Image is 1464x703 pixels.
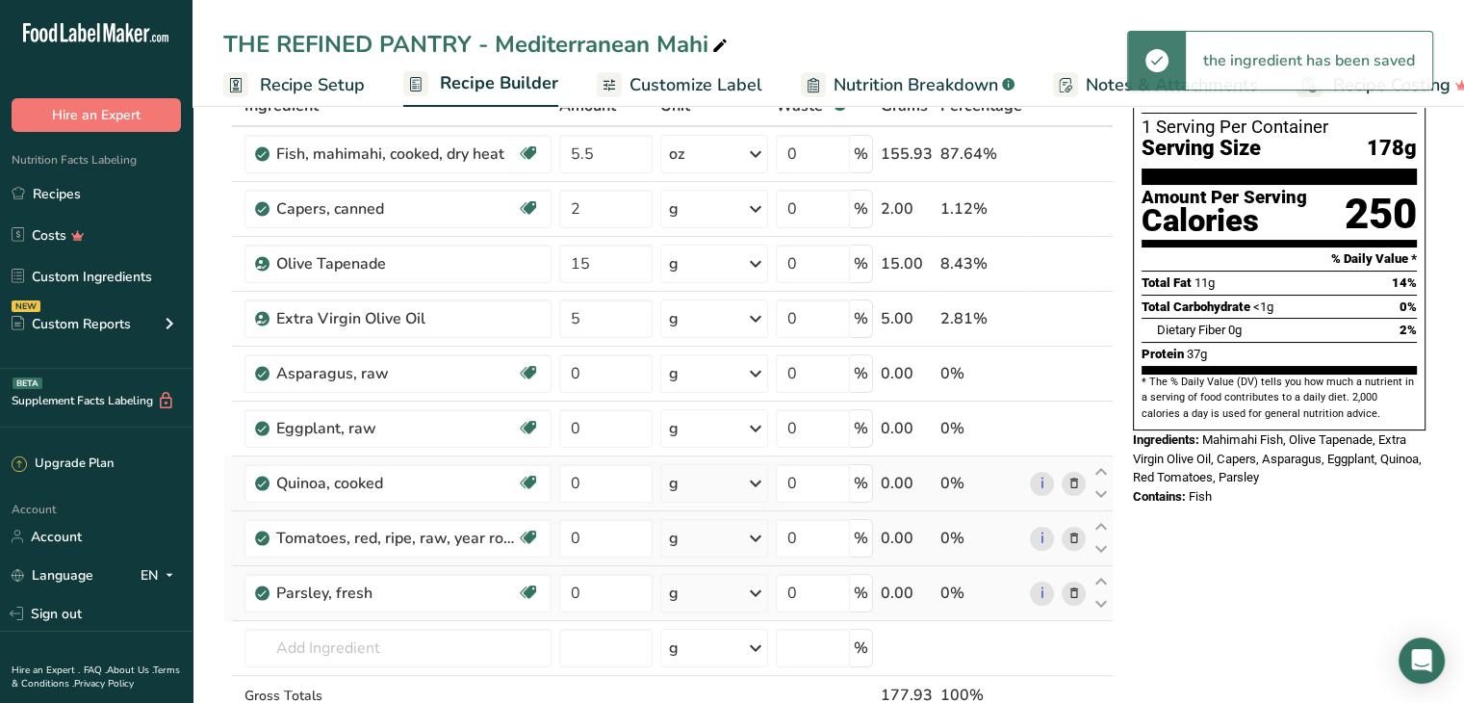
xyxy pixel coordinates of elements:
div: oz [669,143,684,166]
div: EN [141,563,181,586]
section: * The % Daily Value (DV) tells you how much a nutrient in a serving of food contributes to a dail... [1142,375,1417,422]
div: Upgrade Plan [12,455,114,474]
span: Fish [1189,489,1212,504]
div: Tomatoes, red, ripe, raw, year round average [276,527,517,550]
div: 8.43% [940,252,1022,275]
a: FAQ . [84,664,107,677]
div: Asparagus, raw [276,362,517,385]
div: 0% [940,472,1022,495]
input: Add Ingredient [244,629,552,667]
div: 0.00 [881,472,933,495]
a: Recipe Setup [223,64,365,107]
div: Quinoa, cooked [276,472,517,495]
a: Hire an Expert . [12,664,80,677]
div: 250 [1345,189,1417,240]
a: i [1030,582,1054,606]
div: g [669,362,679,385]
div: Eggplant, raw [276,417,517,440]
div: the ingredient has been saved [1186,32,1432,90]
div: BETA [13,378,42,389]
div: Olive Tapenade [276,252,517,275]
span: Protein [1142,347,1184,361]
div: g [669,307,679,330]
div: 0% [940,417,1022,440]
span: Nutrition Breakdown [834,72,998,98]
span: 0g [1228,323,1242,337]
span: 2% [1400,323,1417,337]
a: i [1030,472,1054,496]
div: g [669,582,679,605]
div: 5.00 [881,307,933,330]
div: g [669,252,679,275]
span: Recipe Setup [260,72,365,98]
div: 0% [940,582,1022,605]
a: Customize Label [597,64,762,107]
span: Serving Size [1142,137,1261,161]
div: 15.00 [881,252,933,275]
div: Capers, canned [276,197,517,221]
div: Custom Reports [12,314,131,334]
span: 14% [1392,275,1417,290]
a: Terms & Conditions . [12,664,180,690]
span: <1g [1253,299,1273,314]
section: % Daily Value * [1142,247,1417,271]
div: NEW [12,300,40,312]
div: Calories [1142,207,1307,235]
span: Total Fat [1142,275,1192,290]
div: Extra Virgin Olive Oil [276,307,517,330]
div: g [669,472,679,495]
a: Recipe Builder [403,62,558,108]
span: Customize Label [629,72,762,98]
a: i [1030,527,1054,551]
span: 0% [1400,299,1417,314]
span: Dietary Fiber [1157,323,1225,337]
div: 155.93 [881,143,933,166]
div: 2.81% [940,307,1022,330]
span: Recipe Builder [440,70,558,96]
div: 87.64% [940,143,1022,166]
span: Notes & Attachments [1086,72,1258,98]
div: Open Intercom Messenger [1399,638,1445,684]
div: THE REFINED PANTRY - Mediterranean Mahi [223,27,732,62]
span: 11g [1194,275,1215,290]
div: g [669,197,679,221]
div: Amount Per Serving [1142,189,1307,207]
div: 0% [940,527,1022,550]
h1: Nutrition Facts [1142,25,1417,114]
div: 0.00 [881,417,933,440]
div: 2.00 [881,197,933,221]
div: Parsley, fresh [276,582,517,605]
span: 178g [1367,137,1417,161]
span: Total Carbohydrate [1142,299,1250,314]
span: Mahimahi Fish, Olive Tapenade, Extra Virgin Olive Oil, Capers, Asparagus, Eggplant, Quinoa, Red T... [1133,432,1422,484]
span: Contains: [1133,489,1186,504]
div: Fish, mahimahi, cooked, dry heat [276,143,517,166]
a: About Us . [107,664,153,677]
div: g [669,417,679,440]
div: g [669,527,679,550]
a: Language [12,559,93,592]
span: 37g [1187,347,1207,361]
a: Nutrition Breakdown [801,64,1015,107]
div: g [669,637,679,660]
button: Hire an Expert [12,98,181,132]
div: 1.12% [940,197,1022,221]
div: 0% [940,362,1022,385]
span: Ingredients: [1133,432,1199,447]
div: 0.00 [881,527,933,550]
div: 0.00 [881,362,933,385]
a: Privacy Policy [74,677,134,690]
div: 1 Serving Per Container [1142,117,1417,137]
a: Notes & Attachments [1053,64,1258,107]
div: 0.00 [881,582,933,605]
